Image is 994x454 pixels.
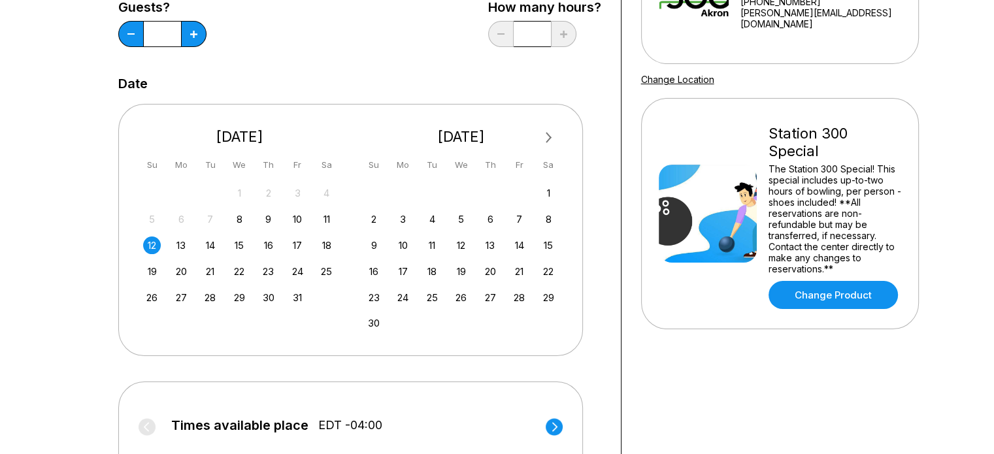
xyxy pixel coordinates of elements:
[201,263,219,280] div: Choose Tuesday, October 21st, 2025
[452,263,470,280] div: Choose Wednesday, November 19th, 2025
[259,236,277,254] div: Choose Thursday, October 16th, 2025
[394,156,412,174] div: Mo
[118,76,148,91] label: Date
[423,236,441,254] div: Choose Tuesday, November 11th, 2025
[659,165,757,263] img: Station 300 Special
[394,289,412,306] div: Choose Monday, November 24th, 2025
[423,156,441,174] div: Tu
[769,125,901,160] div: Station 300 Special
[318,236,335,254] div: Choose Saturday, October 18th, 2025
[171,418,308,432] span: Times available place
[482,156,499,174] div: Th
[538,127,559,148] button: Next Month
[641,74,714,85] a: Change Location
[452,236,470,254] div: Choose Wednesday, November 12th, 2025
[365,210,383,228] div: Choose Sunday, November 2nd, 2025
[740,7,901,29] a: [PERSON_NAME][EMAIL_ADDRESS][DOMAIN_NAME]
[540,263,557,280] div: Choose Saturday, November 22nd, 2025
[365,263,383,280] div: Choose Sunday, November 16th, 2025
[201,210,219,228] div: Not available Tuesday, October 7th, 2025
[365,289,383,306] div: Choose Sunday, November 23rd, 2025
[394,263,412,280] div: Choose Monday, November 17th, 2025
[540,236,557,254] div: Choose Saturday, November 15th, 2025
[510,156,528,174] div: Fr
[173,263,190,280] div: Choose Monday, October 20th, 2025
[452,210,470,228] div: Choose Wednesday, November 5th, 2025
[510,263,528,280] div: Choose Friday, November 21st, 2025
[173,156,190,174] div: Mo
[231,210,248,228] div: Choose Wednesday, October 8th, 2025
[482,289,499,306] div: Choose Thursday, November 27th, 2025
[540,289,557,306] div: Choose Saturday, November 29th, 2025
[142,183,338,306] div: month 2025-10
[452,156,470,174] div: We
[482,210,499,228] div: Choose Thursday, November 6th, 2025
[510,289,528,306] div: Choose Friday, November 28th, 2025
[289,289,306,306] div: Choose Friday, October 31st, 2025
[510,236,528,254] div: Choose Friday, November 14th, 2025
[231,156,248,174] div: We
[318,184,335,202] div: Not available Saturday, October 4th, 2025
[259,263,277,280] div: Choose Thursday, October 23rd, 2025
[259,156,277,174] div: Th
[201,289,219,306] div: Choose Tuesday, October 28th, 2025
[259,210,277,228] div: Choose Thursday, October 9th, 2025
[482,263,499,280] div: Choose Thursday, November 20th, 2025
[318,210,335,228] div: Choose Saturday, October 11th, 2025
[452,289,470,306] div: Choose Wednesday, November 26th, 2025
[201,236,219,254] div: Choose Tuesday, October 14th, 2025
[423,289,441,306] div: Choose Tuesday, November 25th, 2025
[365,156,383,174] div: Su
[231,289,248,306] div: Choose Wednesday, October 29th, 2025
[363,183,559,332] div: month 2025-11
[360,128,563,146] div: [DATE]
[318,418,382,432] span: EDT -04:00
[510,210,528,228] div: Choose Friday, November 7th, 2025
[259,289,277,306] div: Choose Thursday, October 30th, 2025
[231,184,248,202] div: Not available Wednesday, October 1st, 2025
[289,210,306,228] div: Choose Friday, October 10th, 2025
[365,236,383,254] div: Choose Sunday, November 9th, 2025
[143,210,161,228] div: Not available Sunday, October 5th, 2025
[231,236,248,254] div: Choose Wednesday, October 15th, 2025
[143,263,161,280] div: Choose Sunday, October 19th, 2025
[173,289,190,306] div: Choose Monday, October 27th, 2025
[143,156,161,174] div: Su
[394,236,412,254] div: Choose Monday, November 10th, 2025
[540,184,557,202] div: Choose Saturday, November 1st, 2025
[143,236,161,254] div: Choose Sunday, October 12th, 2025
[173,210,190,228] div: Not available Monday, October 6th, 2025
[769,163,901,274] div: The Station 300 Special! This special includes up-to-two hours of bowling, per person - shoes inc...
[394,210,412,228] div: Choose Monday, November 3rd, 2025
[289,236,306,254] div: Choose Friday, October 17th, 2025
[289,184,306,202] div: Not available Friday, October 3rd, 2025
[769,281,898,309] a: Change Product
[139,128,341,146] div: [DATE]
[318,156,335,174] div: Sa
[231,263,248,280] div: Choose Wednesday, October 22nd, 2025
[318,263,335,280] div: Choose Saturday, October 25th, 2025
[143,289,161,306] div: Choose Sunday, October 26th, 2025
[540,210,557,228] div: Choose Saturday, November 8th, 2025
[423,263,441,280] div: Choose Tuesday, November 18th, 2025
[540,156,557,174] div: Sa
[173,236,190,254] div: Choose Monday, October 13th, 2025
[365,314,383,332] div: Choose Sunday, November 30th, 2025
[201,156,219,174] div: Tu
[259,184,277,202] div: Not available Thursday, October 2nd, 2025
[289,263,306,280] div: Choose Friday, October 24th, 2025
[289,156,306,174] div: Fr
[423,210,441,228] div: Choose Tuesday, November 4th, 2025
[482,236,499,254] div: Choose Thursday, November 13th, 2025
